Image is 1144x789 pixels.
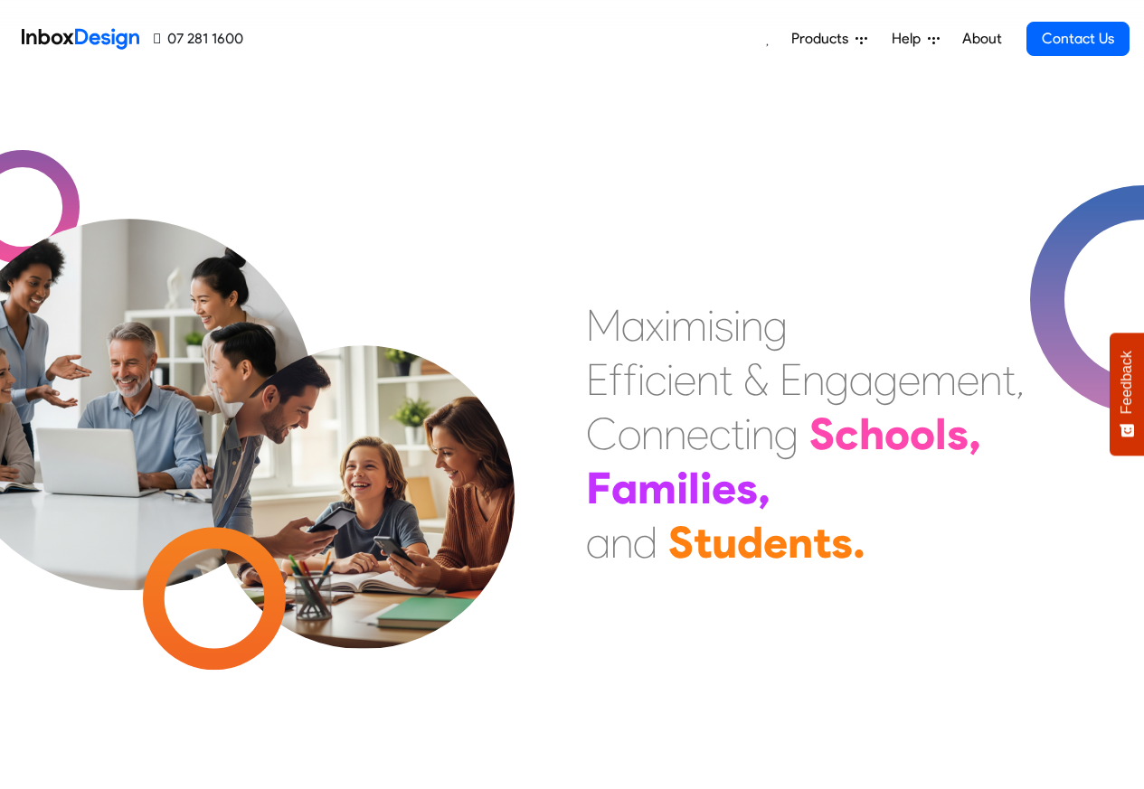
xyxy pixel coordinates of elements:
div: d [633,515,657,569]
div: c [645,352,667,407]
div: m [638,461,676,515]
div: t [719,352,733,407]
div: g [763,298,788,352]
a: 07 281 1600 [154,28,243,50]
span: Help [892,28,928,50]
div: s [947,407,969,461]
div: i [707,298,714,352]
div: m [671,298,707,352]
div: n [741,298,763,352]
div: d [737,515,763,569]
a: Products [784,21,875,57]
div: t [1002,352,1016,407]
div: s [831,515,853,569]
div: C [586,407,618,461]
a: Contact Us [1026,22,1130,56]
div: f [609,352,623,407]
span: Products [791,28,856,50]
div: , [969,407,981,461]
div: , [1016,352,1025,407]
div: s [736,461,758,515]
div: s [714,298,733,352]
div: a [621,298,646,352]
div: l [935,407,947,461]
div: i [700,461,712,515]
div: e [957,352,979,407]
img: parents_with_child.png [174,270,553,649]
div: e [712,461,736,515]
div: n [979,352,1002,407]
div: i [733,298,741,352]
span: Feedback [1119,351,1135,414]
div: g [825,352,849,407]
a: About [957,21,1007,57]
div: f [623,352,638,407]
div: t [694,515,712,569]
div: M [586,298,621,352]
div: t [813,515,831,569]
div: e [686,407,709,461]
div: i [744,407,752,461]
div: S [809,407,835,461]
div: x [646,298,664,352]
div: i [676,461,688,515]
div: , [758,461,771,515]
a: Help [884,21,947,57]
div: a [611,461,638,515]
div: o [884,407,910,461]
div: l [688,461,700,515]
div: i [667,352,674,407]
div: n [788,515,813,569]
div: t [731,407,744,461]
div: E [780,352,802,407]
div: n [752,407,774,461]
div: e [674,352,696,407]
div: n [664,407,686,461]
div: o [618,407,641,461]
div: u [712,515,737,569]
div: & [743,352,769,407]
div: E [586,352,609,407]
div: c [835,407,859,461]
div: S [668,515,694,569]
div: . [853,515,865,569]
button: Feedback - Show survey [1110,333,1144,456]
div: h [859,407,884,461]
div: F [586,461,611,515]
div: g [874,352,898,407]
div: a [586,515,610,569]
div: e [898,352,921,407]
div: c [709,407,731,461]
div: g [774,407,799,461]
div: m [921,352,957,407]
div: Maximising Efficient & Engagement, Connecting Schools, Families, and Students. [586,298,1025,569]
div: e [763,515,788,569]
div: n [610,515,633,569]
div: i [664,298,671,352]
div: a [849,352,874,407]
div: n [696,352,719,407]
div: n [641,407,664,461]
div: o [910,407,935,461]
div: n [802,352,825,407]
div: i [638,352,645,407]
